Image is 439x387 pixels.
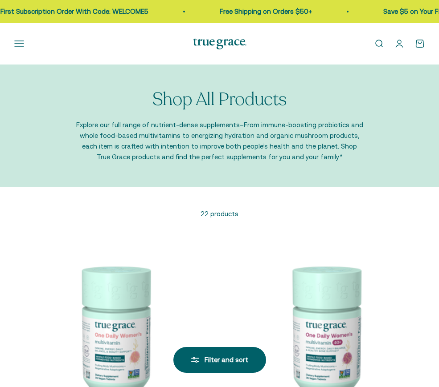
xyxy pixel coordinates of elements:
[212,8,304,15] a: Free Shipping on Orders $50+
[152,89,287,109] p: Shop All Products
[173,347,266,373] button: Filter and sort
[75,120,365,162] p: Explore our full range of nutrient-dense supplements–From immune-boosting probiotics and whole fo...
[191,355,248,365] div: Filter and sort
[14,209,425,219] p: 22 products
